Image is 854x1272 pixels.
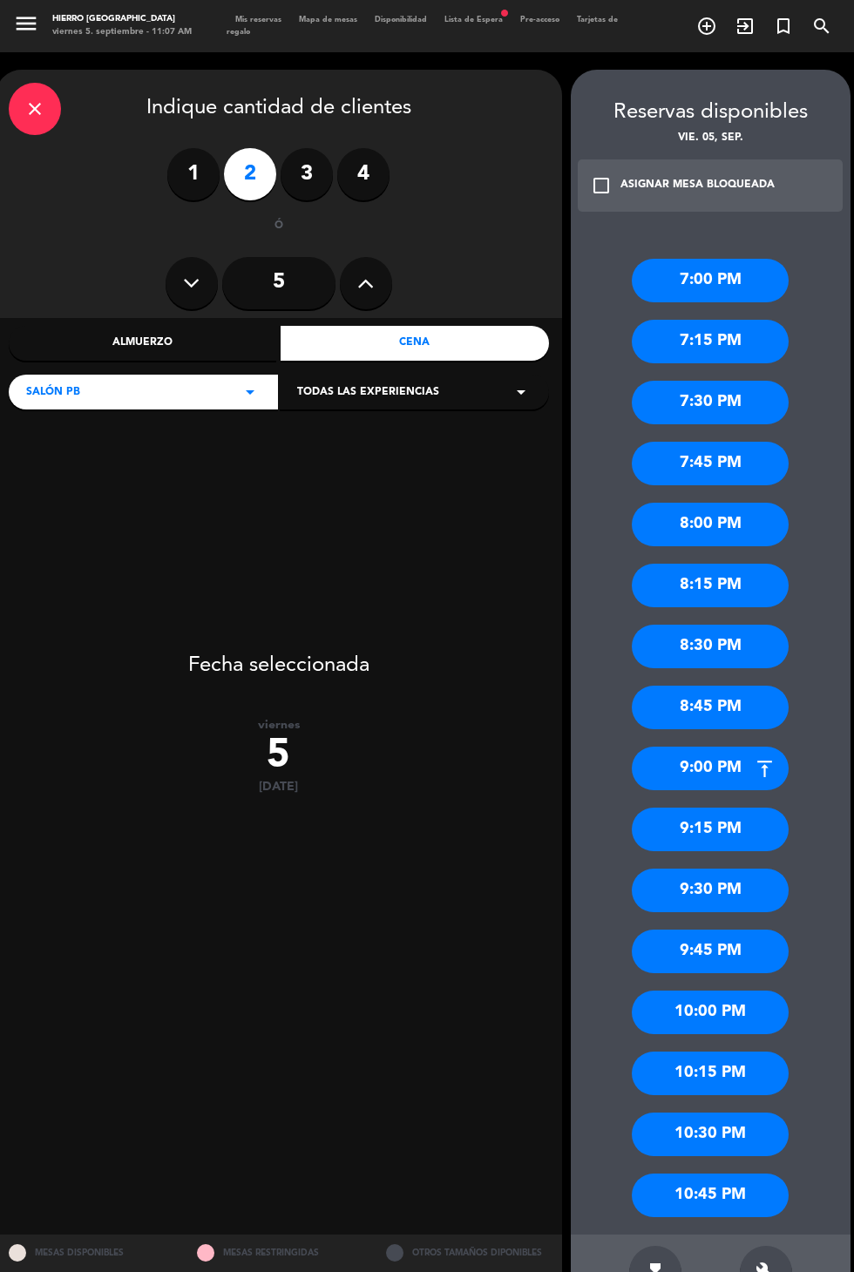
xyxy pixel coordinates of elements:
span: Mapa de mesas [290,16,366,24]
div: ASIGNAR MESA BLOQUEADA [620,177,775,194]
div: 7:45 PM [632,442,789,485]
div: Reservas disponibles [571,96,851,130]
span: fiber_manual_record [499,8,510,18]
button: menu [13,10,39,41]
span: Salón PB [26,384,80,402]
div: Cena [281,326,549,361]
div: Hierro [GEOGRAPHIC_DATA] [52,13,192,26]
i: arrow_drop_down [240,382,261,403]
div: 7:15 PM [632,320,789,363]
div: 8:45 PM [632,686,789,729]
div: 10:45 PM [632,1174,789,1217]
div: 8:15 PM [632,564,789,607]
span: Lista de Espera [436,16,512,24]
i: check_box_outline_blank [591,175,612,196]
div: 9:45 PM [632,930,789,973]
i: turned_in_not [773,16,794,37]
i: arrow_drop_down [511,382,532,403]
div: viernes 5. septiembre - 11:07 AM [52,26,192,39]
div: 10:15 PM [632,1052,789,1095]
div: 8:30 PM [632,625,789,668]
span: Disponibilidad [366,16,436,24]
span: Todas las experiencias [297,384,439,402]
div: 10:30 PM [632,1113,789,1156]
div: ó [250,218,307,235]
div: 7:00 PM [632,259,789,302]
div: 10:00 PM [632,991,789,1034]
span: Mis reservas [227,16,290,24]
label: 4 [337,148,390,200]
div: 9:30 PM [632,869,789,912]
div: OTROS TAMAÑOS DIPONIBLES [373,1235,562,1272]
div: MESAS RESTRINGIDAS [184,1235,373,1272]
i: exit_to_app [735,16,756,37]
i: close [24,98,45,119]
div: 8:00 PM [632,503,789,546]
i: search [811,16,832,37]
label: 1 [167,148,220,200]
div: vie. 05, sep. [571,130,851,147]
div: 9:00 PM [632,747,789,790]
i: menu [13,10,39,37]
label: 3 [281,148,333,200]
div: 7:30 PM [632,381,789,424]
div: Indique cantidad de clientes [9,83,549,135]
div: Almuerzo [9,326,277,361]
i: add_circle_outline [696,16,717,37]
label: 2 [224,148,276,200]
div: 9:15 PM [632,808,789,851]
span: Pre-acceso [512,16,568,24]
